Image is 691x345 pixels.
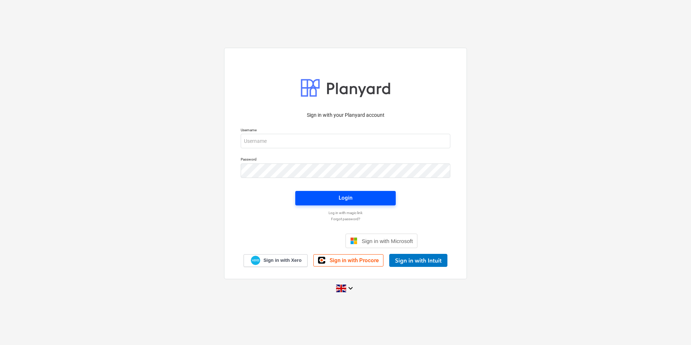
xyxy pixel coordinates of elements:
a: Forgot password? [237,217,454,221]
button: Login [295,191,396,205]
span: Sign in with Microsoft [362,238,413,244]
a: Log in with magic link [237,210,454,215]
a: Sign in with Xero [244,254,308,267]
iframe: Sign in with Google Button [270,233,343,249]
div: Login [339,193,352,203]
p: Username [241,128,450,134]
i: keyboard_arrow_down [346,284,355,293]
span: Sign in with Xero [263,257,301,264]
span: Sign in with Procore [330,257,379,264]
img: Microsoft logo [350,237,357,244]
input: Username [241,134,450,148]
p: Password [241,157,450,163]
a: Sign in with Procore [313,254,383,267]
p: Sign in with your Planyard account [241,111,450,119]
img: Xero logo [251,256,260,265]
